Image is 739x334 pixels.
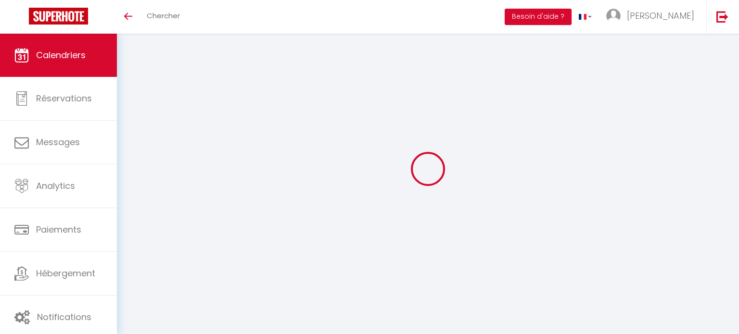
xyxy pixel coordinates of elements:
[36,223,81,235] span: Paiements
[716,11,728,23] img: logout
[505,9,572,25] button: Besoin d'aide ?
[37,311,91,323] span: Notifications
[36,92,92,104] span: Réservations
[147,11,180,21] span: Chercher
[36,180,75,192] span: Analytics
[36,267,95,279] span: Hébergement
[29,8,88,25] img: Super Booking
[606,9,621,23] img: ...
[36,136,80,148] span: Messages
[36,49,86,61] span: Calendriers
[627,10,694,22] span: [PERSON_NAME]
